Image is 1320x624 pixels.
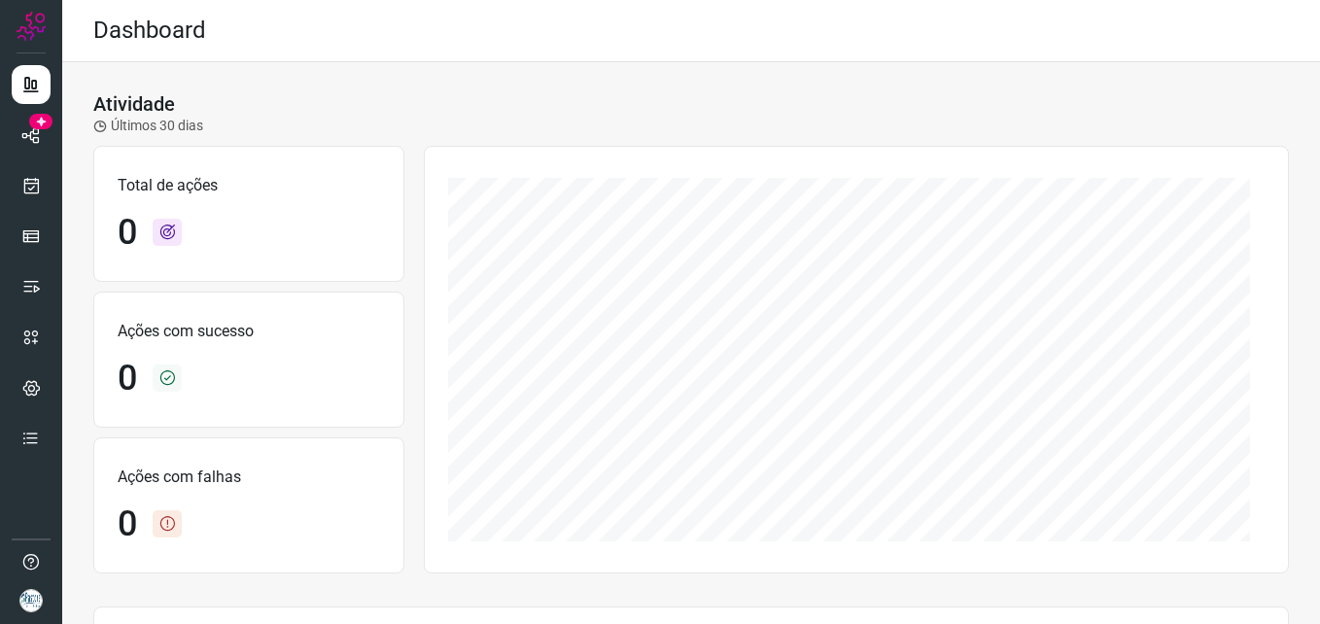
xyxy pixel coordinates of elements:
p: Ações com sucesso [118,320,380,343]
h1: 0 [118,212,137,254]
p: Últimos 30 dias [93,116,203,136]
img: 2df383a8bc393265737507963739eb71.PNG [19,589,43,612]
p: Ações com falhas [118,466,380,489]
h1: 0 [118,503,137,545]
img: Logo [17,12,46,41]
h1: 0 [118,358,137,399]
p: Total de ações [118,174,380,197]
h3: Atividade [93,92,175,116]
h2: Dashboard [93,17,206,45]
